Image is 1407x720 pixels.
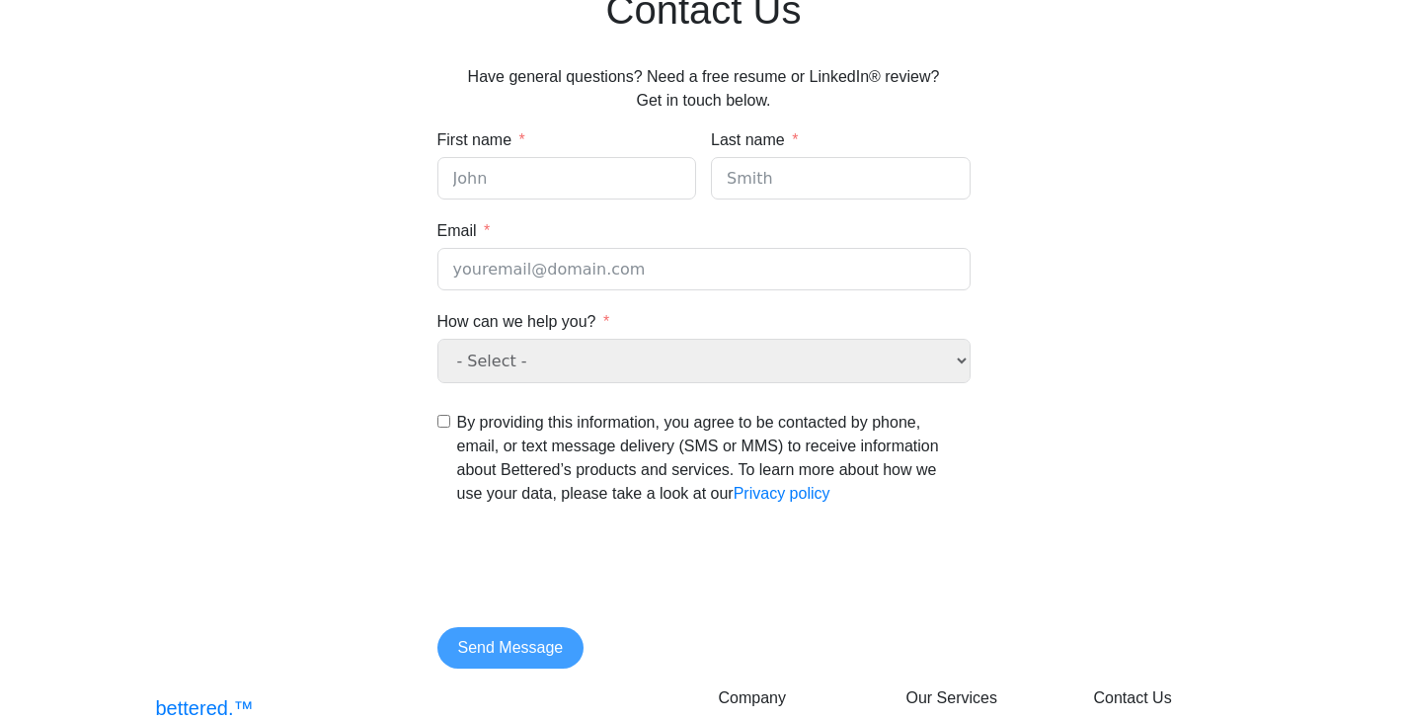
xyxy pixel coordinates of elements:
button: Send Message [437,627,585,669]
label: How can we help you? [437,310,610,334]
input: Terms and Conditions: By providing this information, you agree to be contacted by phone, email, o... [437,415,450,428]
a: Privacy policy [734,485,830,502]
label: Terms and Conditions: By providing this information, you agree to be contacted by phone, email, o... [437,403,971,506]
label: First name [437,128,525,152]
h6: Our Services [906,688,1064,707]
input: Smith [711,157,971,200]
iframe: reCAPTCHA [437,530,738,607]
p: Have general questions? Need a free resume or LinkedIn® review? Get in touch below. [437,65,971,113]
h6: Contact Us [1094,688,1252,707]
select: How can we help you? [437,339,971,383]
label: Last name [711,128,798,152]
input: John [437,157,697,200]
label: Email [437,219,491,243]
input: Email [437,248,971,290]
h6: Company [719,688,877,707]
p: By providing this information, you agree to be contacted by phone, email, or text message deliver... [457,411,966,506]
